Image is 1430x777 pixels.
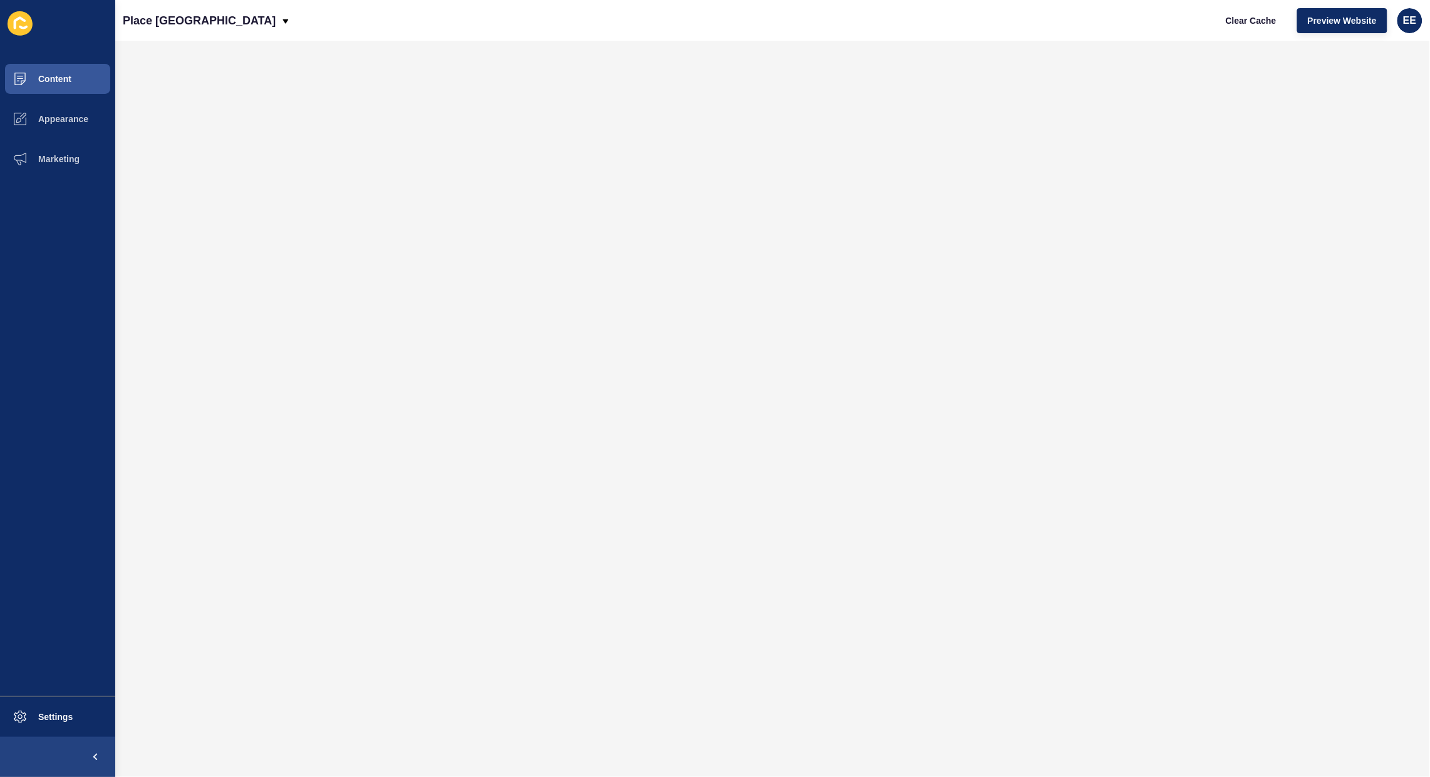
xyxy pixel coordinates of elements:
button: Preview Website [1297,8,1387,33]
button: Clear Cache [1215,8,1287,33]
span: EE [1403,14,1416,27]
p: Place [GEOGRAPHIC_DATA] [123,5,276,36]
span: Preview Website [1308,14,1377,27]
span: Clear Cache [1226,14,1277,27]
